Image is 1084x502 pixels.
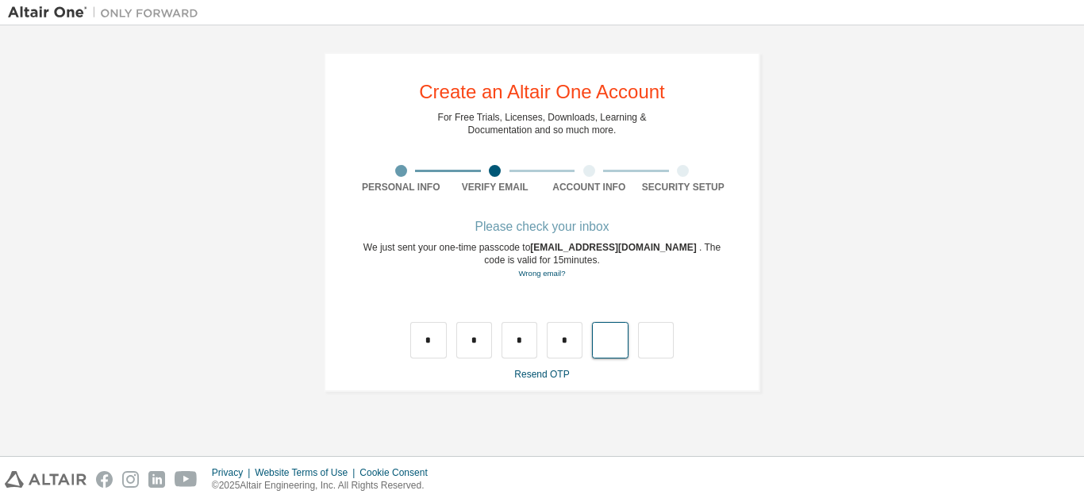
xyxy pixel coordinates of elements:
[530,242,699,253] span: [EMAIL_ADDRESS][DOMAIN_NAME]
[255,466,359,479] div: Website Terms of Use
[354,181,448,194] div: Personal Info
[122,471,139,488] img: instagram.svg
[175,471,198,488] img: youtube.svg
[212,479,437,492] p: © 2025 Altair Engineering, Inc. All Rights Reserved.
[359,466,436,479] div: Cookie Consent
[354,222,730,232] div: Please check your inbox
[636,181,731,194] div: Security Setup
[354,241,730,280] div: We just sent your one-time passcode to . The code is valid for 15 minutes.
[5,471,86,488] img: altair_logo.svg
[148,471,165,488] img: linkedin.svg
[438,111,647,136] div: For Free Trials, Licenses, Downloads, Learning & Documentation and so much more.
[212,466,255,479] div: Privacy
[514,369,569,380] a: Resend OTP
[542,181,636,194] div: Account Info
[8,5,206,21] img: Altair One
[419,82,665,102] div: Create an Altair One Account
[518,269,565,278] a: Go back to the registration form
[448,181,543,194] div: Verify Email
[96,471,113,488] img: facebook.svg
